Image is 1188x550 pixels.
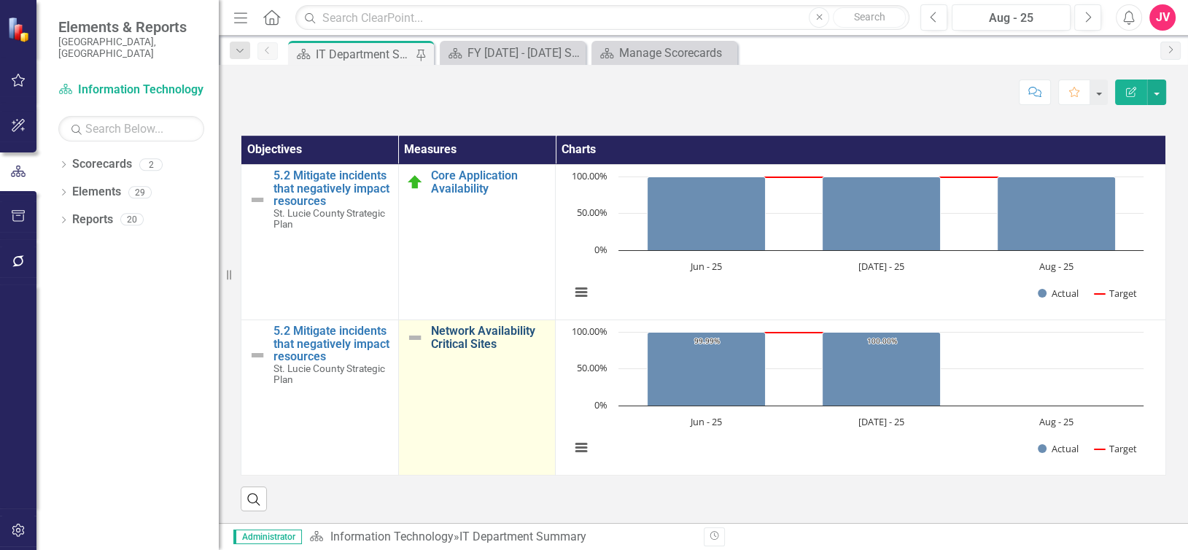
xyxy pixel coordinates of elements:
input: Search ClearPoint... [295,5,909,31]
div: IT Department Summary [459,530,586,543]
text: [DATE] - 25 [858,415,904,428]
img: ClearPoint Strategy [7,16,33,42]
img: On Target [406,174,424,191]
div: IT Department Summary [316,45,412,63]
small: [GEOGRAPHIC_DATA], [GEOGRAPHIC_DATA] [58,36,204,60]
div: Aug - 25 [957,9,1065,27]
a: Core Application Availability [431,169,548,195]
text: 0% [594,398,607,411]
span: Search [854,11,885,23]
button: Show Actual [1038,287,1079,299]
text: Aug - 25 [1039,260,1074,273]
button: View chart menu, Chart [571,282,591,302]
button: Show Actual [1038,442,1079,454]
span: St. Lucie County Strategic Plan [273,363,385,385]
div: Chart. Highcharts interactive chart. [563,325,1158,470]
a: Information Technology [58,82,204,98]
path: Jul - 25, 99.99825. Actual. [823,333,941,406]
div: 29 [128,186,152,198]
a: 5.2 Mitigate incidents that negatively impact resources [273,169,391,208]
text: [DATE] - 25 [858,260,904,273]
a: 5.2 Mitigate incidents that negatively impact resources [273,325,391,363]
text: Aug - 25 [1039,415,1074,428]
path: Jul - 25, 100. Actual. [823,177,941,251]
div: 2 [139,158,163,171]
path: Aug - 25, 100. Actual. [998,177,1116,251]
text: Jun - 25 [689,260,722,273]
button: View chart menu, Chart [571,437,591,457]
text: 100.00% [867,336,897,346]
button: Search [833,7,906,28]
div: FY [DATE] - [DATE] Strategic Plan [467,44,582,62]
a: Reports [72,212,113,228]
div: 20 [120,214,144,226]
text: 50.00% [577,361,607,374]
a: Elements [72,184,121,201]
button: Show Target [1095,442,1138,454]
path: Jun - 25, 99.9925. Actual. [648,333,766,406]
span: Administrator [233,530,302,544]
a: Scorecards [72,156,132,173]
g: Actual, series 1 of 2. Bar series with 3 bars. [648,177,1116,251]
td: Double-Click to Edit Right Click for Context Menu [398,320,556,476]
text: 100.00% [572,169,607,182]
div: Manage Scorecards [619,44,734,62]
td: Double-Click to Edit Right Click for Context Menu [398,165,556,320]
button: JV [1149,4,1176,31]
input: Search Below... [58,116,204,142]
text: 99.99% [694,336,720,346]
img: Not Defined [249,346,266,364]
text: 50.00% [577,206,607,219]
div: » [309,529,692,546]
a: Manage Scorecards [595,44,734,62]
button: Aug - 25 [952,4,1071,31]
path: Jun - 25, 100. Actual. [648,177,766,251]
img: Not Defined [249,191,266,209]
span: St. Lucie County Strategic Plan [273,207,385,230]
text: Jun - 25 [689,415,722,428]
a: Information Technology [330,530,453,543]
div: Chart. Highcharts interactive chart. [563,169,1158,315]
img: Not Defined [406,329,424,346]
button: Show Target [1095,287,1138,299]
svg: Interactive chart [563,169,1151,315]
a: FY [DATE] - [DATE] Strategic Plan [443,44,582,62]
td: Double-Click to Edit Right Click for Context Menu [241,320,399,476]
td: Double-Click to Edit Right Click for Context Menu [241,165,399,320]
g: Actual, series 1 of 2. Bar series with 3 bars. [648,332,1057,406]
text: 100.00% [572,325,607,338]
span: Elements & Reports [58,18,204,36]
a: Network Availability Critical Sites [431,325,548,350]
text: 0% [594,243,607,256]
svg: Interactive chart [563,325,1151,470]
